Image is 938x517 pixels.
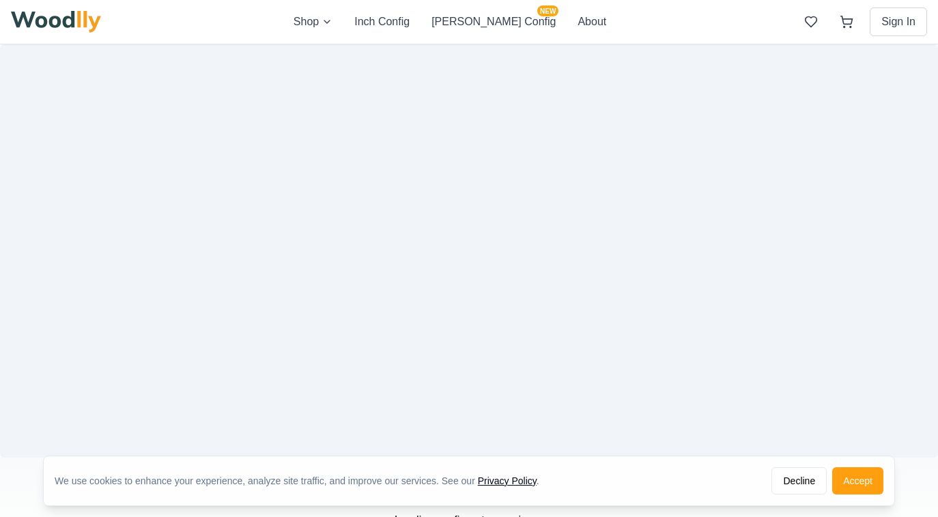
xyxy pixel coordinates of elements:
button: Inch Config [354,14,410,30]
button: Decline [771,467,827,494]
span: NEW [537,5,558,16]
button: Shop [294,14,332,30]
div: We use cookies to enhance your experience, analyze site traffic, and improve our services. See our . [55,474,550,488]
img: Woodlly [11,11,101,33]
button: [PERSON_NAME] ConfigNEW [431,14,556,30]
button: About [578,14,606,30]
a: Privacy Policy [478,475,537,486]
button: Sign In [870,8,927,36]
button: Accept [832,467,883,494]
